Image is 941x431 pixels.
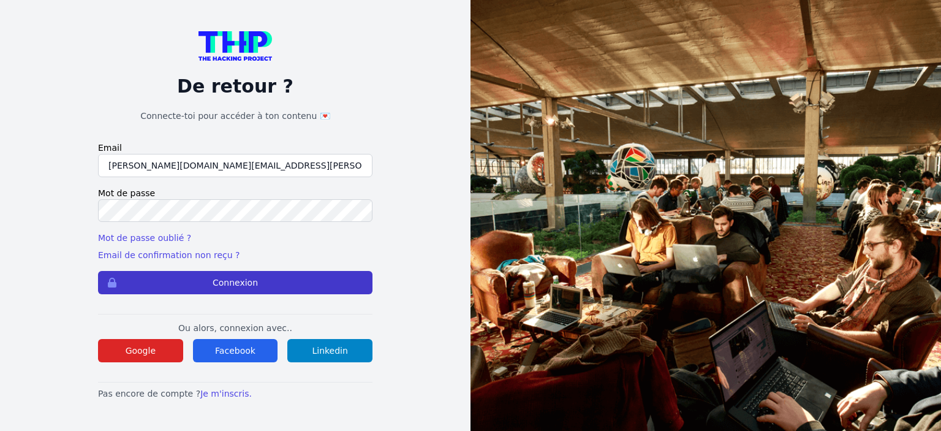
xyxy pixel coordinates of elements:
[98,110,372,122] h1: Connecte-toi pour accéder à ton contenu 💌
[98,75,372,97] p: De retour ?
[98,339,183,362] button: Google
[98,187,372,199] label: Mot de passe
[98,387,372,400] p: Pas encore de compte ?
[287,339,372,362] button: Linkedin
[193,339,278,362] button: Facebook
[198,31,272,61] img: logo
[98,154,372,177] input: Email
[98,271,372,294] button: Connexion
[98,233,191,243] a: Mot de passe oublié ?
[98,142,372,154] label: Email
[200,389,252,399] a: Je m'inscris.
[98,250,240,260] a: Email de confirmation non reçu ?
[98,322,372,334] p: Ou alors, connexion avec..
